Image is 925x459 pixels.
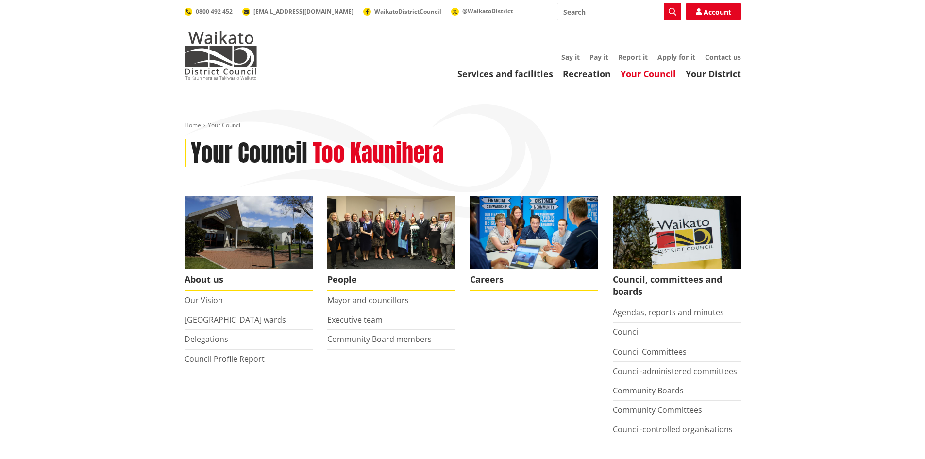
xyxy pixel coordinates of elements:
h1: Your Council [191,139,307,168]
a: Pay it [589,52,608,62]
input: Search input [557,3,681,20]
a: Waikato-District-Council-sign Council, committees and boards [613,196,741,303]
a: Mayor and councillors [327,295,409,306]
a: 2022 Council People [327,196,455,291]
img: WDC Building 0015 [185,196,313,269]
span: Your Council [208,121,242,129]
span: [EMAIL_ADDRESS][DOMAIN_NAME] [253,7,353,16]
h2: Too Kaunihera [313,139,444,168]
a: Council [613,326,640,337]
span: Careers [470,269,598,291]
a: Delegations [185,334,228,344]
a: Council-controlled organisations [613,424,733,435]
span: Council, committees and boards [613,269,741,303]
a: Contact us [705,52,741,62]
a: WaikatoDistrictCouncil [363,7,441,16]
a: Council-administered committees [613,366,737,376]
a: Council Committees [613,346,687,357]
img: Office staff in meeting - Career page [470,196,598,269]
img: Waikato-District-Council-sign [613,196,741,269]
a: Apply for it [657,52,695,62]
span: 0800 492 452 [196,7,233,16]
a: Recreation [563,68,611,80]
a: Executive team [327,314,383,325]
a: Your District [686,68,741,80]
a: Council Profile Report [185,354,265,364]
nav: breadcrumb [185,121,741,130]
a: Community Board members [327,334,432,344]
a: Our Vision [185,295,223,306]
span: People [327,269,455,291]
span: @WaikatoDistrict [462,7,513,15]
a: Careers [470,196,598,291]
a: Agendas, reports and minutes [613,307,724,318]
span: WaikatoDistrictCouncil [374,7,441,16]
a: @WaikatoDistrict [451,7,513,15]
span: About us [185,269,313,291]
a: WDC Building 0015 About us [185,196,313,291]
a: [GEOGRAPHIC_DATA] wards [185,314,286,325]
a: Your Council [621,68,676,80]
img: 2022 Council [327,196,455,269]
a: Services and facilities [457,68,553,80]
a: Community Boards [613,385,684,396]
img: Waikato District Council - Te Kaunihera aa Takiwaa o Waikato [185,31,257,80]
a: [EMAIL_ADDRESS][DOMAIN_NAME] [242,7,353,16]
a: Community Committees [613,405,702,415]
a: Say it [561,52,580,62]
a: Account [686,3,741,20]
a: Report it [618,52,648,62]
a: Home [185,121,201,129]
a: 0800 492 452 [185,7,233,16]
